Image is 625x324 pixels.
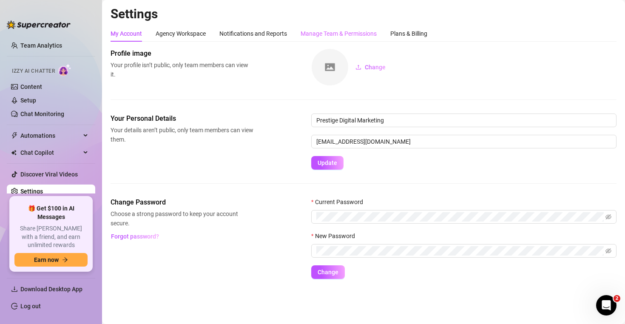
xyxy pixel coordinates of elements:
[316,246,604,256] input: New Password
[111,6,616,22] h2: Settings
[318,159,337,166] span: Update
[111,197,253,207] span: Change Password
[7,20,71,29] img: logo-BBDzfeDw.svg
[62,257,68,263] span: arrow-right
[311,135,616,148] input: Enter new email
[605,248,611,254] span: eye-invisible
[349,60,392,74] button: Change
[20,171,78,178] a: Discover Viral Videos
[318,269,338,276] span: Change
[365,64,386,71] span: Change
[605,214,611,220] span: eye-invisible
[156,29,206,38] div: Agency Workspace
[111,48,253,59] span: Profile image
[14,205,88,221] span: 🎁 Get $100 in AI Messages
[111,125,253,144] span: Your details aren’t public, only team members can view them.
[355,64,361,70] span: upload
[14,253,88,267] button: Earn nowarrow-right
[11,286,18,293] span: download
[20,129,81,142] span: Automations
[596,295,616,315] iframe: Intercom live chat
[11,150,17,156] img: Chat Copilot
[111,60,253,79] span: Your profile isn’t public, only team members can view it.
[312,49,348,85] img: square-placeholder.png
[20,83,42,90] a: Content
[111,209,253,228] span: Choose a strong password to keep your account secure.
[58,64,71,76] img: AI Chatter
[20,97,36,104] a: Setup
[311,265,345,279] button: Change
[390,29,427,38] div: Plans & Billing
[20,42,62,49] a: Team Analytics
[111,230,159,243] button: Forgot password?
[20,188,43,195] a: Settings
[34,256,59,263] span: Earn now
[311,156,344,170] button: Update
[11,132,18,139] span: thunderbolt
[20,286,82,293] span: Download Desktop App
[111,29,142,38] div: My Account
[316,212,604,222] input: Current Password
[311,231,361,241] label: New Password
[20,146,81,159] span: Chat Copilot
[20,111,64,117] a: Chat Monitoring
[12,67,55,75] span: Izzy AI Chatter
[311,114,616,127] input: Enter name
[614,295,620,302] span: 2
[111,233,159,240] span: Forgot password?
[20,303,41,310] a: Log out
[311,197,369,207] label: Current Password
[219,29,287,38] div: Notifications and Reports
[111,114,253,124] span: Your Personal Details
[14,225,88,250] span: Share [PERSON_NAME] with a friend, and earn unlimited rewards
[301,29,377,38] div: Manage Team & Permissions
